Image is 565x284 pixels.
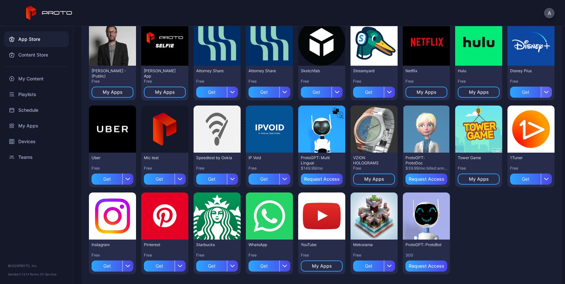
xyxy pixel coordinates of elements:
[248,68,284,74] div: Attorney Share
[510,166,552,171] div: Free
[409,263,444,269] div: Request Access
[4,87,69,102] a: Playlists
[353,166,395,171] div: Free
[301,253,343,258] div: Free
[144,87,186,98] button: My Apps
[458,87,500,98] button: My Apps
[301,260,343,272] button: My Apps
[458,68,494,74] div: Hulu
[510,87,541,98] div: Get
[92,79,133,84] div: Free
[144,171,186,185] button: Get
[196,174,227,185] div: Get
[353,87,384,98] div: Get
[144,79,186,84] div: Free
[510,84,552,98] button: Get
[248,79,290,84] div: Free
[196,253,238,258] div: Free
[4,71,69,87] a: My Content
[196,171,238,185] button: Get
[196,260,227,272] div: Get
[510,68,546,74] div: Disney Plus
[4,47,69,63] a: Content Store
[4,134,69,149] a: Devices
[248,258,290,272] button: Get
[301,166,343,171] div: $149.99/mo
[417,90,437,95] div: My Apps
[510,79,552,84] div: Free
[364,176,384,182] div: My Apps
[312,263,332,269] div: My Apps
[92,260,122,272] div: Get
[458,166,500,171] div: Free
[144,253,186,258] div: Free
[144,242,180,247] div: Pinterest
[144,166,186,171] div: Free
[144,174,175,185] div: Get
[4,31,69,47] div: App Store
[409,176,444,182] div: Request Access
[4,118,69,134] a: My Apps
[248,84,290,98] button: Get
[196,68,232,74] div: Attorney Share
[92,258,133,272] button: Get
[248,174,279,185] div: Get
[8,272,29,276] span: Version 1.13.1 •
[301,174,343,185] button: Request Access
[92,242,128,247] div: Instagram
[248,242,284,247] div: WhatsApp
[301,87,332,98] div: Get
[92,174,122,185] div: Get
[196,258,238,272] button: Get
[458,155,494,160] div: Tower Game
[510,155,546,160] div: 1Tuner
[196,87,227,98] div: Get
[301,242,337,247] div: YouTube
[353,242,389,247] div: Mekorama
[196,79,238,84] div: Free
[248,166,290,171] div: Free
[248,253,290,258] div: Free
[405,155,441,166] div: ProtoGPT: ProtoDoc
[301,68,337,74] div: Sketchfab
[92,166,133,171] div: Free
[196,242,232,247] div: Starbucks
[469,176,489,182] div: My Apps
[4,149,69,165] a: Teams
[92,87,133,98] button: My Apps
[544,8,555,18] button: A
[353,155,389,166] div: VZION HOLOGRAMS
[248,171,290,185] button: Get
[248,155,284,160] div: IP Void
[405,166,447,171] div: $39.99/mo billed annually
[301,155,337,166] div: ProtoGPT: Multi Lingual
[4,102,69,118] a: Schedule
[8,263,65,268] div: © 2025 PROTO, Inc.
[353,79,395,84] div: Free
[144,68,180,79] div: David Selfie App
[196,84,238,98] button: Get
[353,258,395,272] button: Get
[405,87,447,98] button: My Apps
[458,174,500,185] button: My Apps
[301,84,343,98] button: Get
[353,253,395,258] div: Free
[301,79,343,84] div: Free
[405,260,447,272] button: Request Access
[469,90,489,95] div: My Apps
[196,166,238,171] div: Free
[405,174,447,185] button: Request Access
[103,90,123,95] div: My Apps
[248,87,279,98] div: Get
[196,155,232,160] div: Speedtest by Ookla
[144,155,180,160] div: Mic test
[510,171,552,185] button: Get
[155,90,175,95] div: My Apps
